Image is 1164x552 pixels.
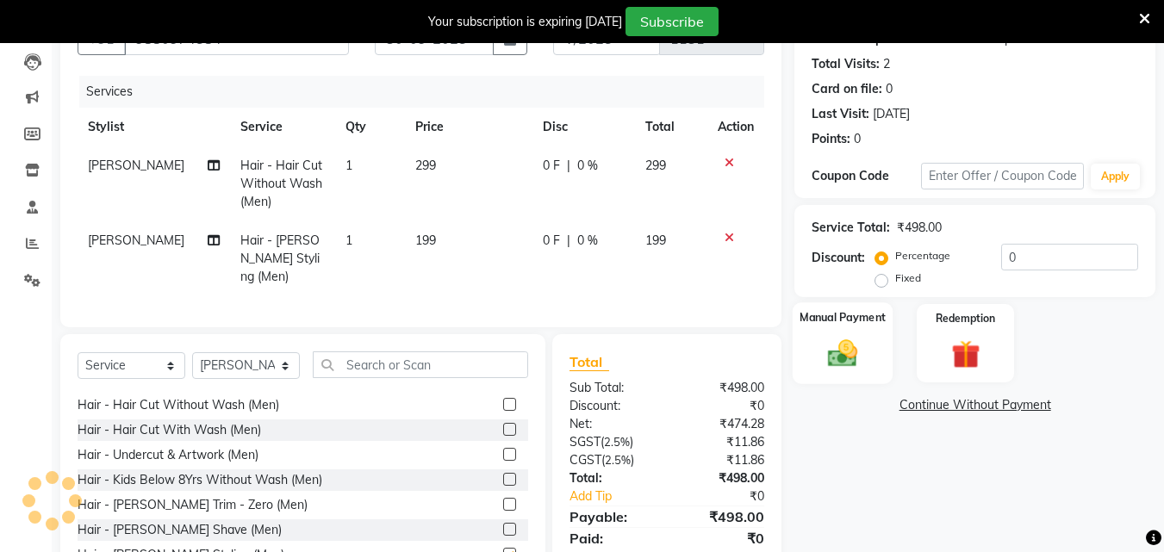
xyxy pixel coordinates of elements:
span: [PERSON_NAME] [88,158,184,173]
div: Discount: [557,397,667,415]
span: 0 % [577,232,598,250]
input: Enter Offer / Coupon Code [921,163,1084,189]
a: Continue Without Payment [798,396,1152,414]
span: 299 [415,158,436,173]
span: | [567,232,570,250]
span: 199 [645,233,666,248]
img: _gift.svg [943,337,989,372]
th: Service [230,108,335,146]
div: ₹11.86 [667,451,777,469]
div: Coupon Code [812,167,920,185]
th: Total [635,108,708,146]
div: Hair - Undercut & Artwork (Men) [78,446,258,464]
button: Apply [1091,164,1140,189]
div: ₹498.00 [667,506,777,527]
th: Action [707,108,764,146]
div: Your subscription is expiring [DATE] [428,13,622,31]
div: Service Total: [812,219,890,237]
div: Hair - [PERSON_NAME] Shave (Men) [78,521,282,539]
div: 2 [883,55,890,73]
button: Subscribe [626,7,719,36]
span: 2.5% [605,453,631,467]
span: Total [570,353,609,371]
div: Hair - [PERSON_NAME] Trim - Zero (Men) [78,496,308,514]
div: Hair - Hair Cut Without Wash (Men) [78,396,279,414]
th: Stylist [78,108,230,146]
span: CGST [570,452,601,468]
div: 0 [854,130,861,148]
span: 2.5% [604,435,630,449]
div: Net: [557,415,667,433]
div: Payable: [557,506,667,527]
div: Hair - Kids Below 8Yrs Without Wash (Men) [78,471,322,489]
div: ₹0 [686,487,778,505]
th: Price [405,108,532,146]
div: ₹11.86 [667,433,777,451]
span: 1 [345,233,352,248]
div: 0 [886,80,893,98]
div: Points: [812,130,850,148]
div: Last Visit: [812,105,869,123]
span: | [567,157,570,175]
div: Card on file: [812,80,882,98]
div: Total: [557,469,667,487]
div: Discount: [812,249,865,267]
div: Services [79,76,777,108]
span: Hair - [PERSON_NAME] Styling (Men) [240,233,320,284]
span: 0 F [543,232,560,250]
span: 1 [345,158,352,173]
img: _cash.svg [819,336,867,370]
div: Paid: [557,528,667,549]
label: Fixed [895,270,921,286]
a: Add Tip [557,487,685,505]
span: 299 [645,158,666,173]
span: 0 % [577,157,598,175]
div: [DATE] [873,105,910,123]
label: Redemption [936,311,995,326]
div: ₹0 [667,397,777,415]
span: 199 [415,233,436,248]
div: ₹474.28 [667,415,777,433]
div: ( ) [557,451,667,469]
input: Search or Scan [313,351,528,378]
label: Manual Payment [800,309,886,326]
th: Qty [335,108,405,146]
span: 0 F [543,157,560,175]
span: [PERSON_NAME] [88,233,184,248]
span: Hair - Hair Cut Without Wash (Men) [240,158,322,209]
div: Total Visits: [812,55,880,73]
div: ( ) [557,433,667,451]
label: Percentage [895,248,950,264]
div: ₹0 [667,528,777,549]
div: ₹498.00 [667,379,777,397]
th: Disc [532,108,635,146]
span: SGST [570,434,601,450]
div: Hair - Hair Cut With Wash (Men) [78,421,261,439]
div: Sub Total: [557,379,667,397]
div: ₹498.00 [897,219,942,237]
div: ₹498.00 [667,469,777,487]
